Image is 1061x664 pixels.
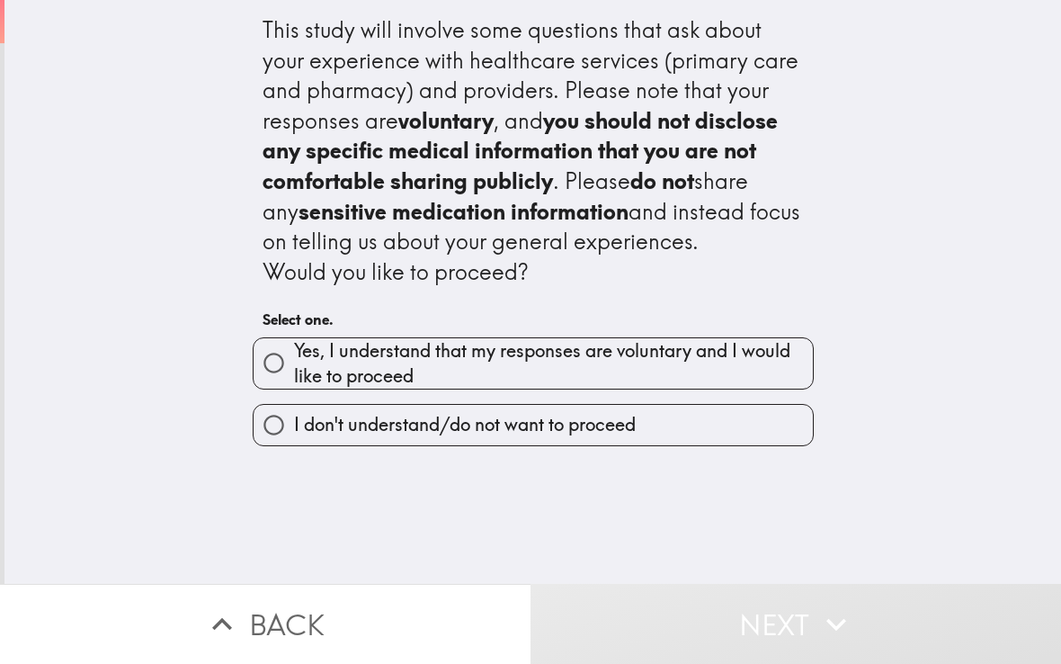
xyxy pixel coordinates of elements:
b: sensitive medication information [299,198,629,225]
span: I don't understand/do not want to proceed [294,412,636,437]
span: Yes, I understand that my responses are voluntary and I would like to proceed [294,338,813,389]
div: This study will involve some questions that ask about your experience with healthcare services (p... [263,15,804,287]
b: voluntary [398,107,494,134]
button: Next [530,584,1061,664]
b: you should not disclose any specific medical information that you are not comfortable sharing pub... [263,107,783,194]
button: I don't understand/do not want to proceed [254,405,813,445]
h6: Select one. [263,310,804,329]
button: Yes, I understand that my responses are voluntary and I would like to proceed [254,338,813,389]
b: do not [630,167,694,194]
